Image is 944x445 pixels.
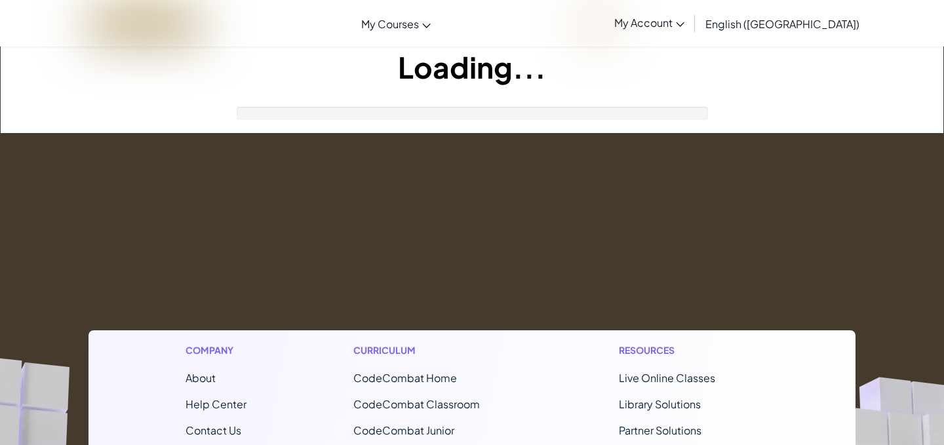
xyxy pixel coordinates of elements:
[186,397,246,411] a: Help Center
[355,6,437,41] a: My Courses
[619,343,758,357] h1: Resources
[88,10,203,37] img: CodeCombat logo
[186,371,216,385] a: About
[353,423,454,437] a: CodeCombat Junior
[580,3,691,44] a: My Account
[614,16,684,29] span: My Account
[1,47,943,87] h1: Loading...
[353,397,480,411] a: CodeCombat Classroom
[705,17,859,31] span: English ([GEOGRAPHIC_DATA])
[186,343,246,357] h1: Company
[699,6,866,41] a: English ([GEOGRAPHIC_DATA])
[361,17,419,31] span: My Courses
[619,371,715,385] a: Live Online Classes
[353,371,457,385] span: CodeCombat Home
[586,13,608,35] img: avatar
[353,343,512,357] h1: Curriculum
[186,423,241,437] span: Contact Us
[619,397,701,411] a: Library Solutions
[619,423,701,437] a: Partner Solutions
